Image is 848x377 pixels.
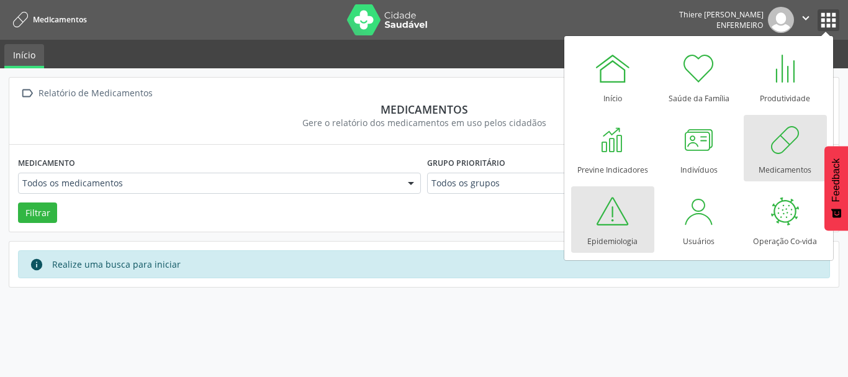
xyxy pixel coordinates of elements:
a: Início [571,43,654,110]
span: Feedback [831,158,842,202]
a: Medicamentos [744,115,827,181]
i: info [30,258,43,271]
label: Medicamento [18,153,75,173]
a:  Relatório de Medicamentos [18,84,155,102]
a: Saúde da Família [657,43,741,110]
a: Epidemiologia [571,186,654,253]
span: Enfermeiro [716,20,764,30]
div: Gere o relatório dos medicamentos em uso pelos cidadãos [18,116,830,129]
i:  [18,84,36,102]
button:  [794,7,818,33]
a: Medicamentos [9,9,87,30]
i:  [799,11,813,25]
div: Relatório de Medicamentos [36,84,155,102]
div: Realize uma busca para iniciar [52,258,181,271]
div: Thiere [PERSON_NAME] [679,9,764,20]
label: Grupo prioritário [427,153,505,173]
button: Feedback - Mostrar pesquisa [824,146,848,230]
a: Operação Co-vida [744,186,827,253]
a: Produtividade [744,43,827,110]
a: Usuários [657,186,741,253]
div: Medicamentos [18,102,830,116]
button: Filtrar [18,202,57,224]
button: apps [818,9,839,31]
a: Previne Indicadores [571,115,654,181]
a: Indivíduos [657,115,741,181]
img: img [768,7,794,33]
a: Início [4,44,44,68]
span: Todos os grupos [431,177,805,189]
span: Medicamentos [33,14,87,25]
span: Todos os medicamentos [22,177,395,189]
